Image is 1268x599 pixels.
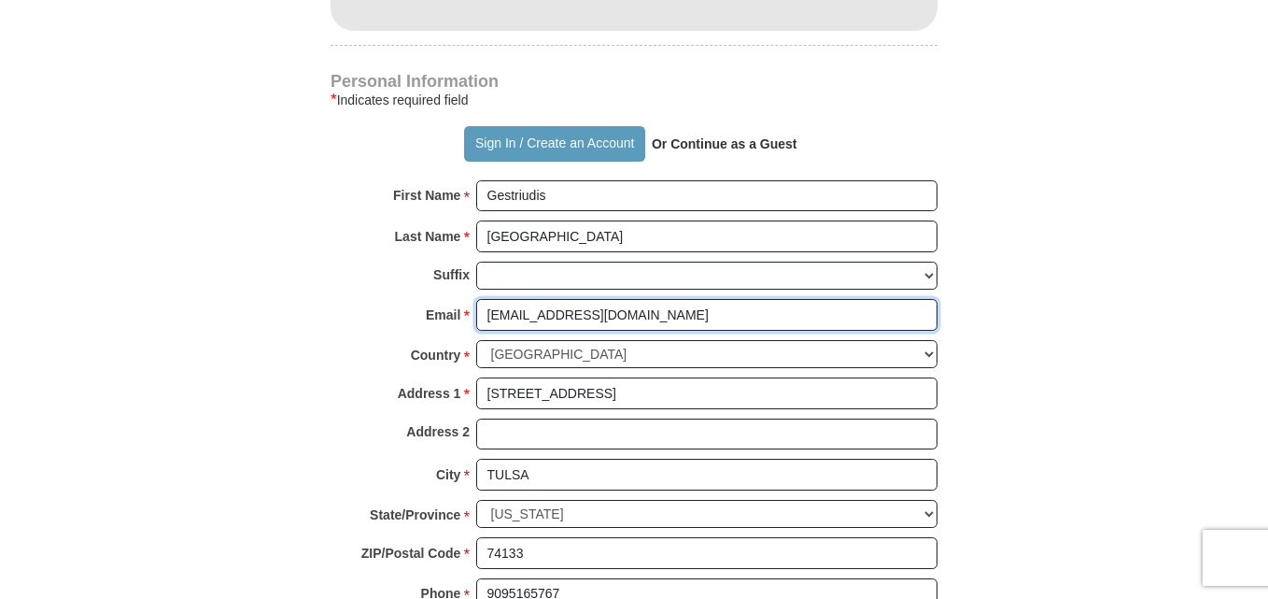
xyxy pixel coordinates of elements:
[370,502,460,528] strong: State/Province
[398,380,461,406] strong: Address 1
[426,302,460,328] strong: Email
[331,89,937,111] div: Indicates required field
[393,182,460,208] strong: First Name
[406,419,470,445] strong: Address 2
[652,136,797,151] strong: Or Continue as a Guest
[361,540,461,566] strong: ZIP/Postal Code
[436,462,460,488] strong: City
[395,223,461,250] strong: Last Name
[331,74,937,89] h4: Personal Information
[464,126,644,162] button: Sign In / Create an Account
[433,262,470,288] strong: Suffix
[411,342,461,368] strong: Country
